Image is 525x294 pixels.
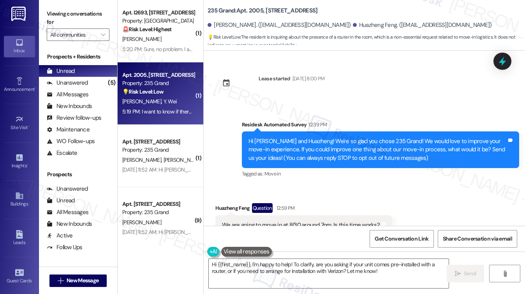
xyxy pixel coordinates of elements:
div: Apt. [STREET_ADDRESS] [122,200,194,208]
div: Apt. 2005, [STREET_ADDRESS] [122,71,194,79]
div: Property: [GEOGRAPHIC_DATA] [122,17,194,25]
div: Question [252,203,273,213]
div: All Messages [47,208,88,216]
a: Leads [4,228,35,249]
span: : The resident is inquiring about the presence of a router in the room, which is a non-essential ... [208,33,525,50]
button: Send [447,265,484,282]
i:  [502,271,508,277]
i:  [455,271,461,277]
div: Review follow-ups [47,114,101,122]
a: Buildings [4,189,35,210]
button: Get Conversation Link [370,230,433,248]
div: Lease started [259,74,291,83]
strong: 🚨 Risk Level: Highest [122,26,172,33]
div: Apt. [STREET_ADDRESS] [122,138,194,146]
span: Send [464,269,476,278]
textarea: Hi {{first_name}}, I'm happy to help! To clarify, are you asking if your unit comes pre-installed... [209,259,449,288]
div: Maintenance [47,126,90,134]
div: Hi [PERSON_NAME] and Huazheng! We're so glad you chose 235 Grand! We would love to improve your m... [248,137,507,162]
label: Viewing conversations for [47,8,109,28]
span: [PERSON_NAME] [164,156,203,163]
a: Insights • [4,151,35,172]
div: Unread [47,67,75,75]
a: Inbox [4,36,35,57]
div: Prospects [39,170,117,179]
div: Unanswered [47,185,88,193]
div: Property: 235 Grand [122,79,194,87]
div: Prospects + Residents [39,53,117,61]
div: (5) [106,77,117,89]
span: Y. Wei [164,98,177,105]
span: • [28,124,29,129]
span: [PERSON_NAME] [122,35,161,43]
strong: 💡 Risk Level: Low [208,34,240,40]
div: 12:59 PM [275,204,295,212]
span: New Message [67,276,99,285]
div: New Inbounds [47,220,92,228]
div: Unread [47,197,75,205]
div: 5:19 PM: I want to know if there already a router in the room or I need to contact network compan... [122,108,364,115]
div: Property: 235 Grand [122,146,194,154]
div: WO Follow-ups [47,137,95,145]
div: All Messages [47,90,88,99]
i:  [101,32,105,38]
span: • [27,162,28,167]
span: Get Conversation Link [375,235,428,243]
div: 12:39 PM [307,120,327,129]
div: [PERSON_NAME]. ([EMAIL_ADDRESS][DOMAIN_NAME]) [208,21,351,29]
i:  [58,278,63,284]
button: New Message [49,275,107,287]
b: 235 Grand: Apt. 2005, [STREET_ADDRESS] [208,7,317,15]
div: Residents [39,265,117,273]
input: All communities [50,28,97,41]
div: Tagged as: [242,168,519,179]
div: Apt. I2693, [STREET_ADDRESS][PERSON_NAME] [122,9,194,17]
div: Active [47,232,73,240]
span: Share Conversation via email [443,235,512,243]
div: [DATE] 8:00 PM [291,74,325,83]
div: Follow Ups [47,243,83,251]
img: ResiDesk Logo [11,7,27,21]
span: • [35,85,36,91]
div: Huazheng Feng [215,203,392,216]
div: Unanswered [47,79,88,87]
span: Move in [264,170,280,177]
div: 5:20 PM: Sure, no problem. I am also giving him your phone number incase he needs to contact you ... [122,46,364,53]
span: [PERSON_NAME] [122,98,164,105]
span: [PERSON_NAME] [122,219,161,226]
div: We are going to move in at 8/30 around 7pm. Is this time works? [222,221,380,229]
div: Escalate [47,149,77,157]
div: Huazheng Feng. ([EMAIL_ADDRESS][DOMAIN_NAME]) [353,21,492,29]
a: Guest Cards [4,266,35,287]
button: Share Conversation via email [438,230,517,248]
span: [PERSON_NAME] [122,156,164,163]
div: New Inbounds [47,102,92,110]
a: Site Visit • [4,113,35,134]
div: Residesk Automated Survey [242,120,519,131]
strong: 💡 Risk Level: Low [122,88,164,95]
div: Property: 235 Grand [122,208,194,216]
